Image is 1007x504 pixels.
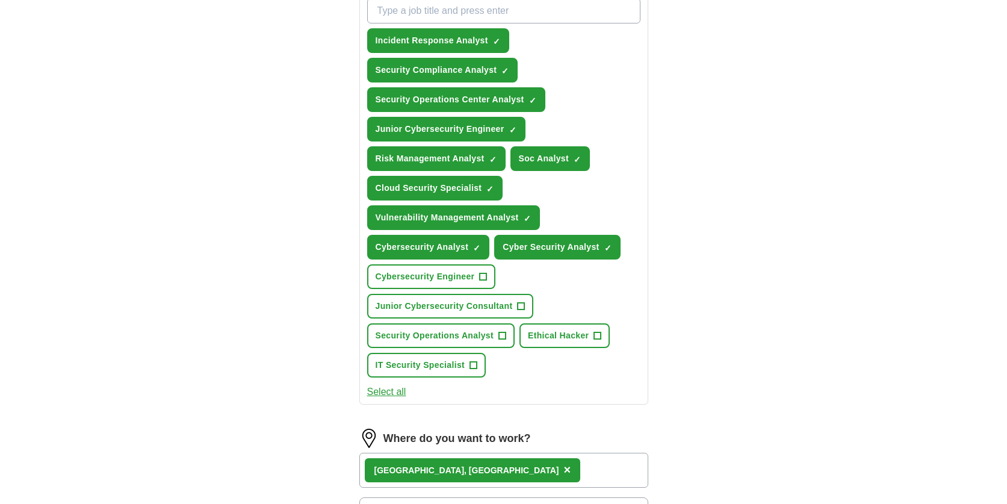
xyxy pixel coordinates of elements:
button: Junior Cybersecurity Consultant [367,294,534,319]
span: Cyber Security Analyst [503,241,599,254]
button: Security Compliance Analyst✓ [367,58,518,82]
div: [GEOGRAPHIC_DATA], [GEOGRAPHIC_DATA] [374,464,559,477]
button: Junior Cybersecurity Engineer✓ [367,117,525,142]
span: Security Operations Center Analyst [376,93,524,106]
button: Vulnerability Management Analyst✓ [367,205,540,230]
span: Vulnerability Management Analyst [376,211,519,224]
span: Soc Analyst [519,152,569,165]
span: ✓ [509,125,516,135]
span: IT Security Specialist [376,359,465,372]
span: Risk Management Analyst [376,152,485,165]
button: Select all [367,385,406,399]
img: location.png [359,429,379,448]
span: ✓ [473,243,480,253]
span: ✓ [604,243,612,253]
span: Junior Cybersecurity Engineer [376,123,504,135]
span: Cybersecurity Analyst [376,241,469,254]
button: Security Operations Analyst [367,323,515,348]
button: Ethical Hacker [519,323,610,348]
button: Cybersecurity Analyst✓ [367,235,490,260]
button: Cybersecurity Engineer [367,264,496,289]
span: ✓ [524,214,531,223]
span: Incident Response Analyst [376,34,488,47]
span: Security Compliance Analyst [376,64,497,76]
span: ✓ [493,37,500,46]
button: Cloud Security Specialist✓ [367,176,503,201]
span: Cybersecurity Engineer [376,270,475,283]
button: Incident Response Analyst✓ [367,28,509,53]
button: IT Security Specialist [367,353,486,378]
label: Where do you want to work? [383,431,531,447]
span: ✓ [574,155,581,164]
button: Soc Analyst✓ [510,146,590,171]
button: Risk Management Analyst✓ [367,146,506,171]
span: Security Operations Analyst [376,329,494,342]
button: × [563,461,571,479]
span: ✓ [486,184,494,194]
span: ✓ [501,66,509,76]
span: × [563,463,571,476]
span: Ethical Hacker [528,329,589,342]
span: Junior Cybersecurity Consultant [376,300,513,313]
button: Security Operations Center Analyst✓ [367,87,545,112]
span: ✓ [489,155,497,164]
span: ✓ [529,96,536,105]
span: Cloud Security Specialist [376,182,482,194]
button: Cyber Security Analyst✓ [494,235,620,260]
